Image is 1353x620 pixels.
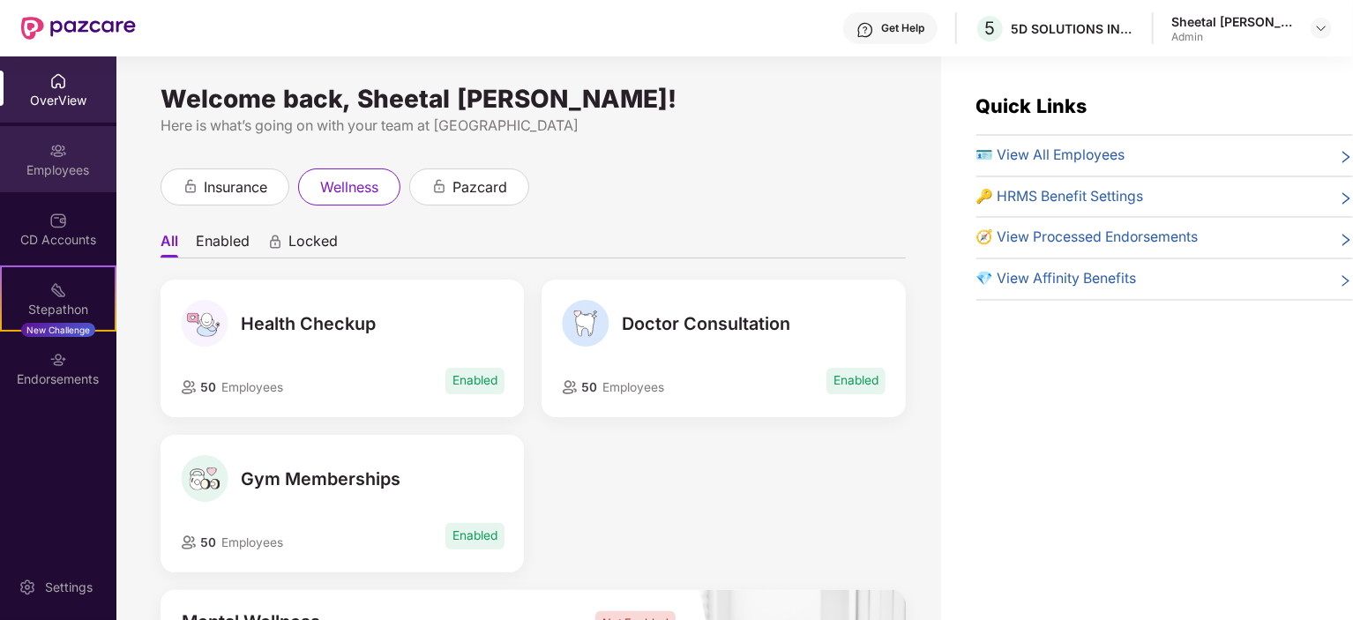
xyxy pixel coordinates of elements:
[976,94,1088,117] span: Quick Links
[1314,21,1328,35] img: svg+xml;base64,PHN2ZyBpZD0iRHJvcGRvd24tMzJ4MzIiIHhtbG5zPSJodHRwOi8vd3d3LnczLm9yZy8yMDAwL3N2ZyIgd2...
[1339,148,1353,167] span: right
[445,523,505,549] span: Enabled
[288,232,338,258] span: Locked
[161,92,906,106] div: Welcome back, Sheetal [PERSON_NAME]!
[562,380,578,394] img: employeeIcon
[1171,13,1295,30] div: Sheetal [PERSON_NAME]
[183,178,198,194] div: animation
[562,300,609,347] img: Doctor Consultation
[445,368,505,394] span: Enabled
[221,380,283,394] span: Employees
[622,313,790,334] span: Doctor Consultation
[267,234,283,250] div: animation
[181,455,228,503] img: Gym Memberships
[49,142,67,160] img: svg+xml;base64,PHN2ZyBpZD0iRW1wbG95ZWVzIiB4bWxucz0iaHR0cDovL3d3dy53My5vcmcvMjAwMC9zdmciIHdpZHRoPS...
[197,380,216,394] span: 50
[196,232,250,258] li: Enabled
[602,380,664,394] span: Employees
[21,323,95,337] div: New Challenge
[40,579,98,596] div: Settings
[181,380,197,394] img: employeeIcon
[1339,230,1353,249] span: right
[2,301,115,318] div: Stepathon
[320,176,378,198] span: wellness
[976,227,1199,249] span: 🧭 View Processed Endorsements
[197,535,216,549] span: 50
[241,468,400,489] span: Gym Memberships
[976,145,1125,167] span: 🪪 View All Employees
[221,535,283,549] span: Employees
[181,300,228,347] img: Health Checkup
[161,232,178,258] li: All
[1171,30,1295,44] div: Admin
[1339,190,1353,208] span: right
[985,18,996,39] span: 5
[578,380,597,394] span: 50
[976,268,1137,290] span: 💎 View Affinity Benefits
[1339,272,1353,290] span: right
[49,212,67,229] img: svg+xml;base64,PHN2ZyBpZD0iQ0RfQWNjb3VudHMiIGRhdGEtbmFtZT0iQ0QgQWNjb3VudHMiIHhtbG5zPSJodHRwOi8vd3...
[881,21,924,35] div: Get Help
[161,115,906,137] div: Here is what’s going on with your team at [GEOGRAPHIC_DATA]
[431,178,447,194] div: animation
[49,281,67,299] img: svg+xml;base64,PHN2ZyB4bWxucz0iaHR0cDovL3d3dy53My5vcmcvMjAwMC9zdmciIHdpZHRoPSIyMSIgaGVpZ2h0PSIyMC...
[204,176,267,198] span: insurance
[1011,20,1134,37] div: 5D SOLUTIONS INDIA PRIVATE LIMITED
[19,579,36,596] img: svg+xml;base64,PHN2ZyBpZD0iU2V0dGluZy0yMHgyMCIgeG1sbnM9Imh0dHA6Ly93d3cudzMub3JnLzIwMDAvc3ZnIiB3aW...
[181,535,197,549] img: employeeIcon
[21,17,136,40] img: New Pazcare Logo
[241,313,376,334] span: Health Checkup
[976,186,1144,208] span: 🔑 HRMS Benefit Settings
[49,72,67,90] img: svg+xml;base64,PHN2ZyBpZD0iSG9tZSIgeG1sbnM9Imh0dHA6Ly93d3cudzMub3JnLzIwMDAvc3ZnIiB3aWR0aD0iMjAiIG...
[856,21,874,39] img: svg+xml;base64,PHN2ZyBpZD0iSGVscC0zMngzMiIgeG1sbnM9Imh0dHA6Ly93d3cudzMub3JnLzIwMDAvc3ZnIiB3aWR0aD...
[826,368,886,394] span: Enabled
[49,351,67,369] img: svg+xml;base64,PHN2ZyBpZD0iRW5kb3JzZW1lbnRzIiB4bWxucz0iaHR0cDovL3d3dy53My5vcmcvMjAwMC9zdmciIHdpZH...
[452,176,507,198] span: pazcard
